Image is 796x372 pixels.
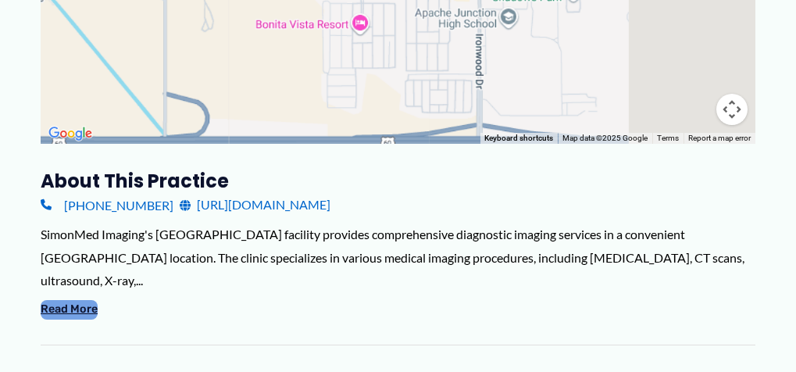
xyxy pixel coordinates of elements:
div: SimonMed Imaging's [GEOGRAPHIC_DATA] facility provides comprehensive diagnostic imaging services ... [41,223,755,292]
h3: About this practice [41,169,755,193]
a: Report a map error [688,134,751,142]
a: Open this area in Google Maps (opens a new window) [45,123,96,144]
button: Map camera controls [716,94,748,125]
img: Google [45,123,96,144]
button: Read More [41,300,98,319]
a: [URL][DOMAIN_NAME] [180,193,330,216]
a: [PHONE_NUMBER] [41,193,173,216]
button: Keyboard shortcuts [484,133,553,144]
span: Map data ©2025 Google [562,134,648,142]
a: Terms (opens in new tab) [657,134,679,142]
